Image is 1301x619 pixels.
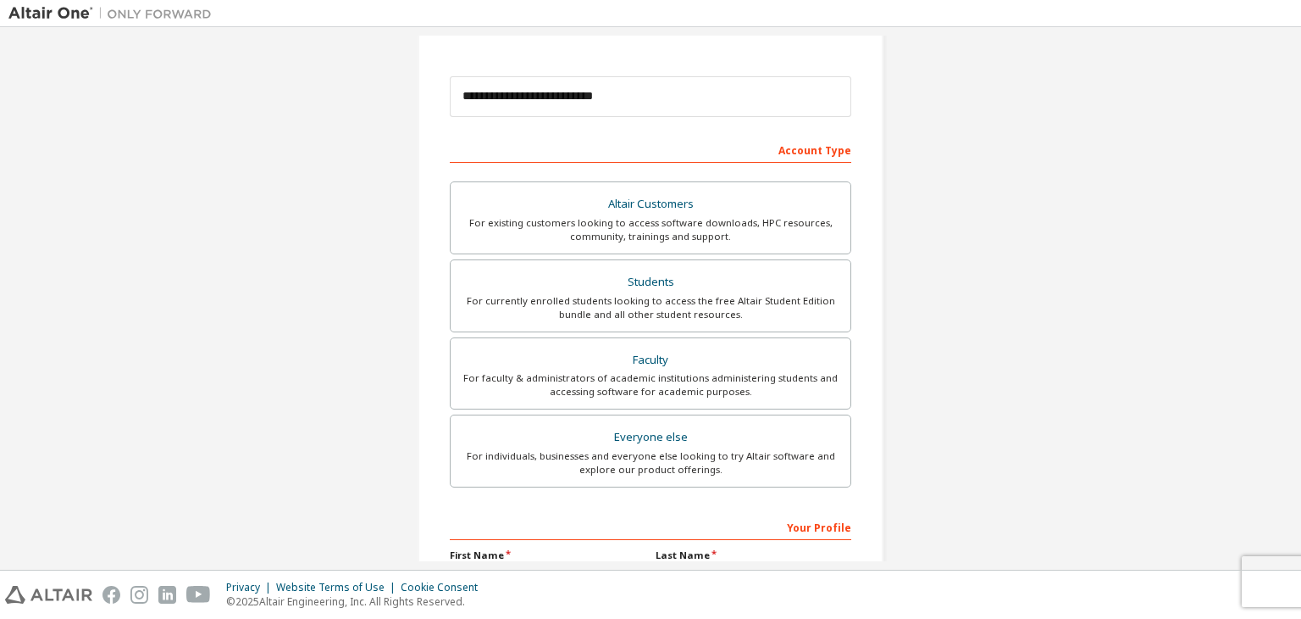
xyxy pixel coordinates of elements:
[450,136,851,163] div: Account Type
[461,192,840,216] div: Altair Customers
[461,449,840,477] div: For individuals, businesses and everyone else looking to try Altair software and explore our prod...
[450,549,645,562] label: First Name
[130,586,148,604] img: instagram.svg
[102,586,120,604] img: facebook.svg
[461,294,840,321] div: For currently enrolled students looking to access the free Altair Student Edition bundle and all ...
[276,581,401,594] div: Website Terms of Use
[461,349,840,372] div: Faculty
[461,371,840,399] div: For faculty & administrators of academic institutions administering students and accessing softwa...
[226,581,276,594] div: Privacy
[186,586,211,604] img: youtube.svg
[461,216,840,243] div: For existing customers looking to access software downloads, HPC resources, community, trainings ...
[158,586,176,604] img: linkedin.svg
[461,426,840,449] div: Everyone else
[8,5,220,22] img: Altair One
[226,594,488,609] p: © 2025 Altair Engineering, Inc. All Rights Reserved.
[656,549,851,562] label: Last Name
[450,513,851,540] div: Your Profile
[401,581,488,594] div: Cookie Consent
[461,270,840,294] div: Students
[5,586,92,604] img: altair_logo.svg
